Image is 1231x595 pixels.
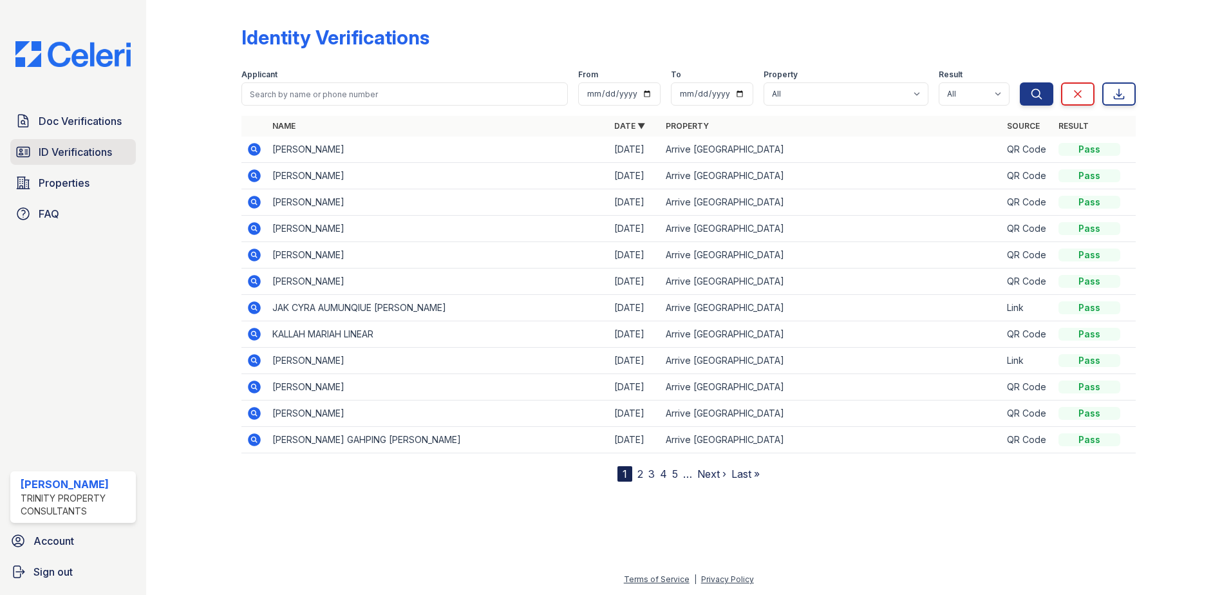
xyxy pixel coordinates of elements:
a: Result [1058,121,1089,131]
a: Last » [731,467,760,480]
a: 2 [637,467,643,480]
td: Arrive [GEOGRAPHIC_DATA] [661,242,1002,269]
td: Arrive [GEOGRAPHIC_DATA] [661,216,1002,242]
td: [DATE] [609,321,661,348]
a: 5 [672,467,678,480]
td: Arrive [GEOGRAPHIC_DATA] [661,137,1002,163]
div: Trinity Property Consultants [21,492,131,518]
span: FAQ [39,206,59,222]
span: Doc Verifications [39,113,122,129]
td: Arrive [GEOGRAPHIC_DATA] [661,374,1002,401]
span: Sign out [33,564,73,580]
td: [PERSON_NAME] [267,401,609,427]
a: Date ▼ [614,121,645,131]
td: Arrive [GEOGRAPHIC_DATA] [661,427,1002,453]
td: [PERSON_NAME] [267,216,609,242]
td: Arrive [GEOGRAPHIC_DATA] [661,348,1002,374]
td: QR Code [1002,163,1053,189]
img: CE_Logo_Blue-a8612792a0a2168367f1c8372b55b34899dd931a85d93a1a3d3e32e68fde9ad4.png [5,41,141,67]
td: [DATE] [609,163,661,189]
td: [DATE] [609,137,661,163]
a: Account [5,528,141,554]
td: QR Code [1002,321,1053,348]
label: Result [939,70,963,80]
div: Pass [1058,354,1120,367]
td: [DATE] [609,348,661,374]
td: [DATE] [609,216,661,242]
td: KALLAH MARIAH LINEAR [267,321,609,348]
td: [PERSON_NAME] [267,242,609,269]
span: Properties [39,175,89,191]
td: QR Code [1002,374,1053,401]
td: JAK CYRA AUMUNQIUE [PERSON_NAME] [267,295,609,321]
td: [DATE] [609,242,661,269]
td: QR Code [1002,137,1053,163]
td: [PERSON_NAME] [267,137,609,163]
td: [PERSON_NAME] [267,163,609,189]
td: [DATE] [609,269,661,295]
td: [DATE] [609,401,661,427]
div: 1 [617,466,632,482]
label: Applicant [241,70,277,80]
a: ID Verifications [10,139,136,165]
div: [PERSON_NAME] [21,477,131,492]
div: Pass [1058,169,1120,182]
a: Properties [10,170,136,196]
label: From [578,70,598,80]
a: Property [666,121,709,131]
div: Pass [1058,328,1120,341]
span: ID Verifications [39,144,112,160]
a: FAQ [10,201,136,227]
div: Pass [1058,275,1120,288]
td: Arrive [GEOGRAPHIC_DATA] [661,189,1002,216]
div: Identity Verifications [241,26,429,49]
a: 3 [648,467,655,480]
td: QR Code [1002,189,1053,216]
td: [DATE] [609,374,661,401]
label: Property [764,70,798,80]
div: Pass [1058,407,1120,420]
div: | [694,574,697,584]
td: Link [1002,348,1053,374]
td: [PERSON_NAME] [267,348,609,374]
a: Name [272,121,296,131]
span: … [683,466,692,482]
td: [DATE] [609,295,661,321]
a: Privacy Policy [701,574,754,584]
td: Arrive [GEOGRAPHIC_DATA] [661,269,1002,295]
a: Terms of Service [624,574,690,584]
td: QR Code [1002,216,1053,242]
td: [PERSON_NAME] GAHPING [PERSON_NAME] [267,427,609,453]
td: QR Code [1002,269,1053,295]
div: Pass [1058,249,1120,261]
td: Link [1002,295,1053,321]
td: Arrive [GEOGRAPHIC_DATA] [661,321,1002,348]
input: Search by name or phone number [241,82,568,106]
a: 4 [660,467,667,480]
td: [DATE] [609,427,661,453]
td: QR Code [1002,427,1053,453]
td: Arrive [GEOGRAPHIC_DATA] [661,295,1002,321]
td: [PERSON_NAME] [267,374,609,401]
div: Pass [1058,143,1120,156]
div: Pass [1058,222,1120,235]
label: To [671,70,681,80]
td: QR Code [1002,401,1053,427]
a: Source [1007,121,1040,131]
a: Doc Verifications [10,108,136,134]
td: Arrive [GEOGRAPHIC_DATA] [661,401,1002,427]
div: Pass [1058,196,1120,209]
a: Sign out [5,559,141,585]
td: [DATE] [609,189,661,216]
div: Pass [1058,381,1120,393]
div: Pass [1058,433,1120,446]
span: Account [33,533,74,549]
td: [PERSON_NAME] [267,269,609,295]
td: QR Code [1002,242,1053,269]
a: Next › [697,467,726,480]
div: Pass [1058,301,1120,314]
td: Arrive [GEOGRAPHIC_DATA] [661,163,1002,189]
td: [PERSON_NAME] [267,189,609,216]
